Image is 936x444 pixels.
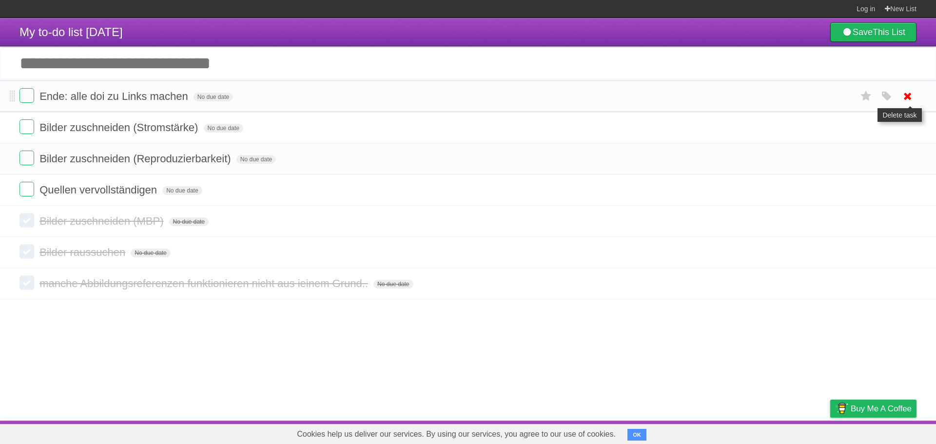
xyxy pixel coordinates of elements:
[851,400,912,417] span: Buy me a coffee
[19,244,34,259] label: Done
[39,90,191,102] span: Ende: alle doi zu Links machen
[873,27,905,37] b: This List
[19,275,34,290] label: Done
[39,184,159,196] span: Quellen vervollständigen
[19,213,34,228] label: Done
[835,400,848,417] img: Buy me a coffee
[818,423,843,442] a: Privacy
[733,423,772,442] a: Developers
[701,423,721,442] a: About
[39,277,370,290] span: manche Abbildungsreferenzen funktionieren nicht aus ieinem Grund..
[39,153,234,165] span: Bilder zuschneiden (Reproduzierbarkeit)
[39,246,128,258] span: Bilder raussuchen
[204,124,243,133] span: No due date
[784,423,806,442] a: Terms
[19,182,34,196] label: Done
[627,429,646,441] button: OK
[131,249,170,257] span: No due date
[19,25,123,39] span: My to-do list [DATE]
[19,88,34,103] label: Done
[855,423,916,442] a: Suggest a feature
[194,93,233,101] span: No due date
[39,121,200,134] span: Bilder zuschneiden (Stromstärke)
[39,215,166,227] span: Bilder zuschneiden (MBP)
[169,217,209,226] span: No due date
[236,155,276,164] span: No due date
[830,22,916,42] a: SaveThis List
[19,151,34,165] label: Done
[373,280,413,289] span: No due date
[830,400,916,418] a: Buy me a coffee
[19,119,34,134] label: Done
[857,88,876,104] label: Star task
[162,186,202,195] span: No due date
[287,425,625,444] span: Cookies help us deliver our services. By using our services, you agree to our use of cookies.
